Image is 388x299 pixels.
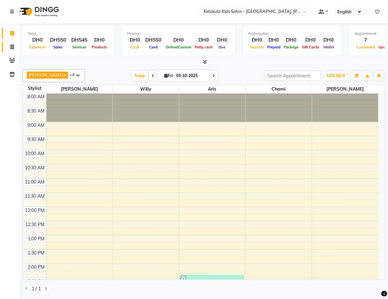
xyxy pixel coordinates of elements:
span: 1 / 1 [32,285,41,292]
div: 11:00 AM [24,179,46,185]
div: 2:00 PM [27,264,46,271]
span: Package [282,45,300,49]
span: ADD NEW [326,73,345,78]
div: 11:30 AM [24,193,46,200]
div: DH0 [248,36,266,44]
span: Completed [355,45,377,49]
span: Services [71,45,88,49]
a: x [63,72,66,77]
div: 1:00 PM [27,235,46,242]
span: Fri [163,73,174,78]
span: Due [217,45,227,49]
div: DH545 [69,36,90,44]
div: DH0 [266,36,282,44]
div: Total [28,31,109,36]
div: 7 [355,36,377,44]
span: Expenses [28,45,47,49]
span: Cash [129,45,141,49]
div: DH550 [143,36,164,44]
span: Gift Cards [300,45,321,49]
div: DH0 [300,36,321,44]
span: Voucher [248,45,266,49]
div: 1:30 PM [27,250,46,256]
span: Prepaid [266,45,282,49]
div: 9:30 AM [26,136,46,143]
span: [PERSON_NAME] [29,72,63,77]
span: Willy [113,85,179,93]
span: [PERSON_NAME] [46,85,113,93]
div: DH0 [321,36,336,44]
span: Sales [52,45,65,49]
span: Petty cash [193,45,214,49]
div: DH550 [47,36,69,44]
div: Stylist [23,85,46,92]
span: Wallet [322,45,336,49]
div: DH0 [127,36,143,44]
div: Finance [127,31,230,36]
span: +4 [69,72,79,77]
div: Redemption [248,31,336,36]
span: [PERSON_NAME] [312,85,378,93]
div: DH0 [164,36,193,44]
span: Today [132,71,148,81]
button: ADD NEW [325,71,347,80]
span: Chami [246,85,312,93]
div: DH0 [193,36,214,44]
div: 2:30 PM [27,278,46,285]
div: 9:00 AM [26,122,46,129]
span: Online/Custom [164,45,193,49]
div: DH0 [282,36,300,44]
span: Card [148,45,159,49]
div: 12:00 PM [24,207,46,214]
img: logo [16,3,61,21]
div: 12:30 PM [24,221,46,228]
div: 10:00 AM [24,150,46,157]
div: 10:30 AM [24,164,46,171]
div: 8:00 AM [26,94,46,100]
span: Products [90,45,109,49]
input: Search Appointment [264,71,321,81]
input: 2025-10-03 [174,71,207,81]
div: DH0 [90,36,109,44]
div: 8:30 AM [26,108,46,115]
span: Aris [179,85,245,93]
div: DH0 [214,36,230,44]
div: DH0 [28,36,47,44]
